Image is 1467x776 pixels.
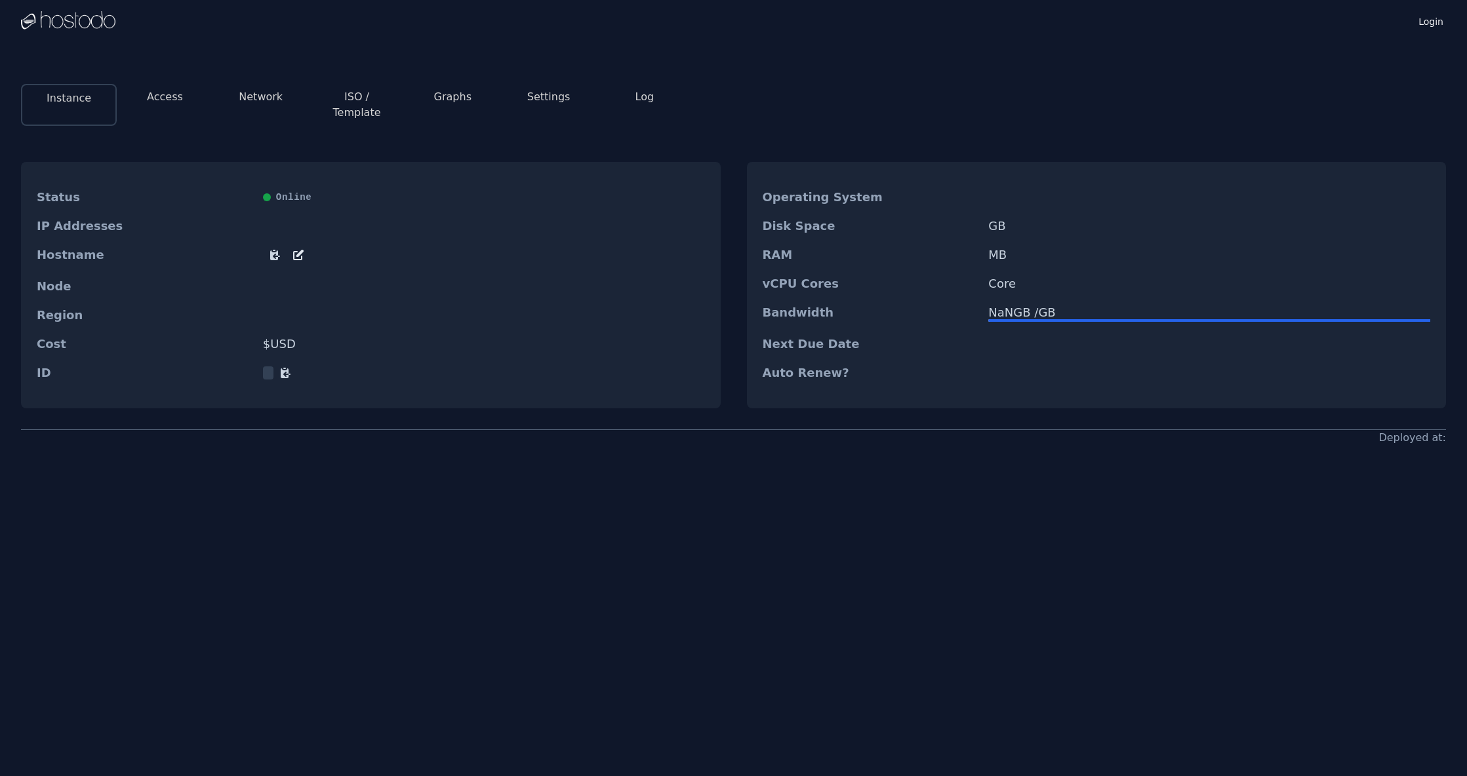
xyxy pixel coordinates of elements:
[635,89,654,105] button: Log
[47,90,91,106] button: Instance
[1378,430,1446,446] div: Deployed at:
[763,220,978,233] dt: Disk Space
[263,191,705,204] div: Online
[763,338,978,351] dt: Next Due Date
[763,248,978,262] dt: RAM
[527,89,571,105] button: Settings
[1416,12,1446,28] a: Login
[434,89,472,105] button: Graphs
[319,89,394,121] button: ISO / Template
[763,277,978,290] dt: vCPU Cores
[37,309,252,322] dt: Region
[988,220,1430,233] dd: GB
[147,89,183,105] button: Access
[263,338,705,351] dd: $ USD
[763,191,978,204] dt: Operating System
[37,191,252,204] dt: Status
[37,366,252,379] dt: ID
[763,306,978,322] dt: Bandwidth
[21,11,115,31] img: Logo
[988,306,1430,319] div: NaN GB / GB
[763,366,978,379] dt: Auto Renew?
[37,220,252,233] dt: IP Addresses
[239,89,283,105] button: Network
[988,277,1430,290] dd: Core
[37,280,252,293] dt: Node
[37,338,252,351] dt: Cost
[988,248,1430,262] dd: MB
[37,248,252,264] dt: Hostname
